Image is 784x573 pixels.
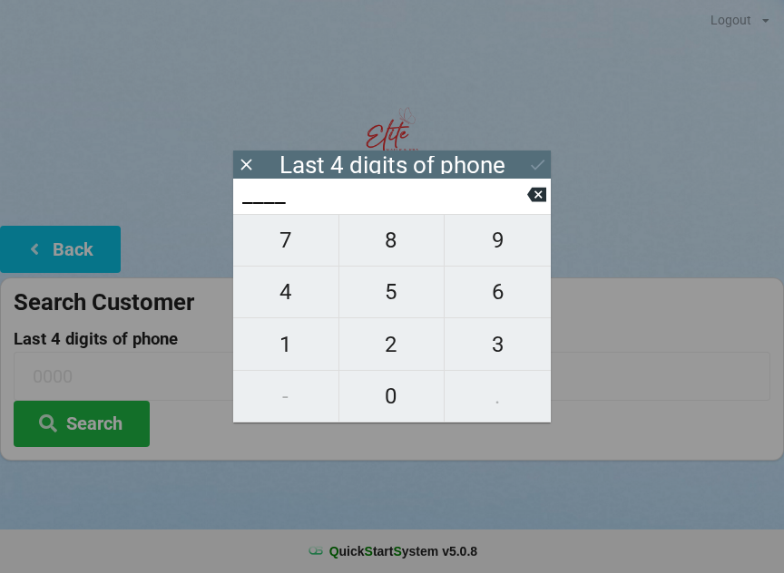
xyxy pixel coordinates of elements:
span: 9 [445,221,551,259]
button: 8 [339,214,446,267]
span: 2 [339,325,445,364]
button: 5 [339,267,446,318]
button: 6 [445,267,551,318]
span: 5 [339,273,445,311]
button: 1 [233,318,339,370]
button: 9 [445,214,551,267]
div: Last 4 digits of phone [279,156,505,174]
button: 0 [339,371,446,422]
button: 7 [233,214,339,267]
button: 4 [233,267,339,318]
span: 4 [233,273,338,311]
span: 6 [445,273,551,311]
span: 8 [339,221,445,259]
span: 7 [233,221,338,259]
button: 3 [445,318,551,370]
span: 3 [445,325,551,364]
span: 0 [339,377,445,415]
span: 1 [233,325,338,364]
button: 2 [339,318,446,370]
